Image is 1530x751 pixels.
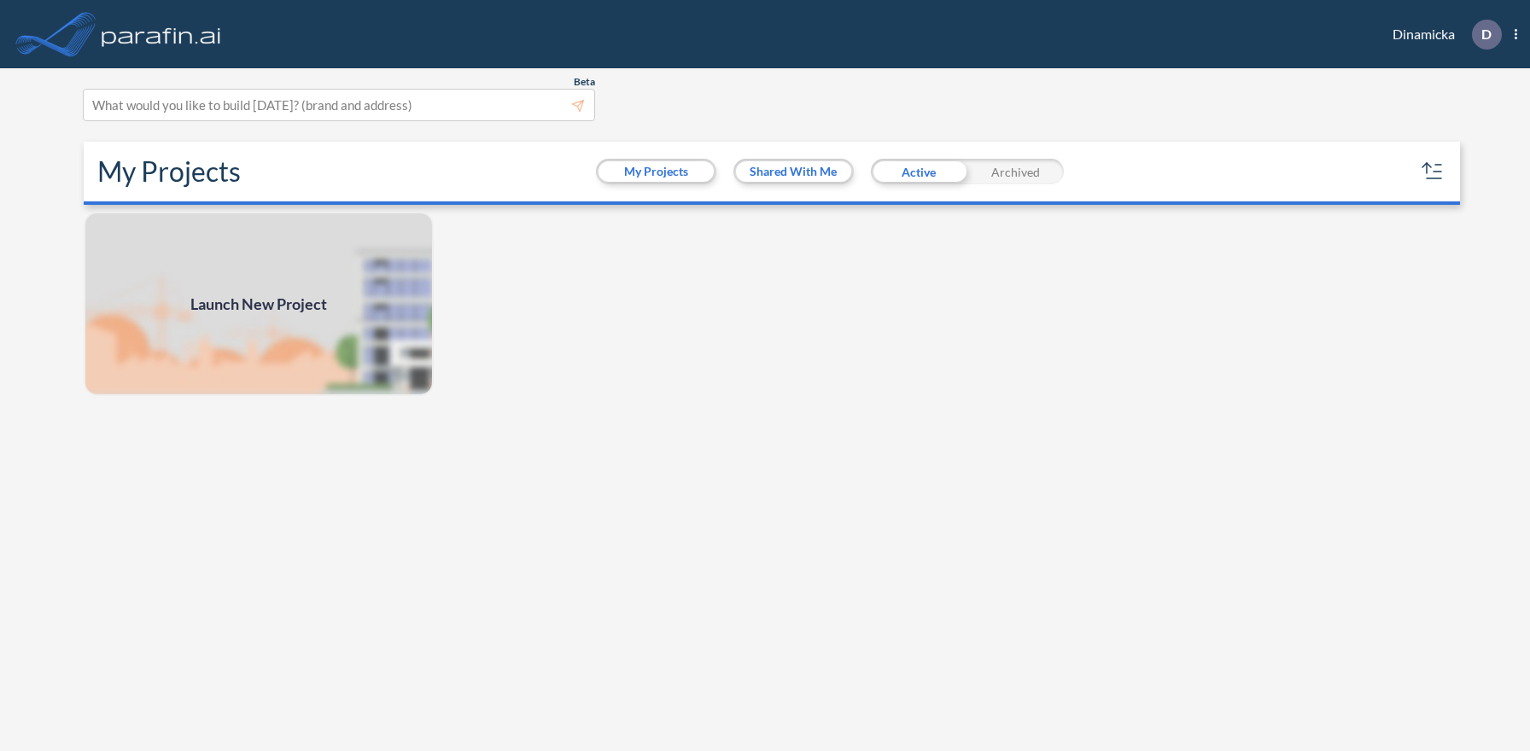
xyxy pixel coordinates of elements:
span: Beta [574,75,595,89]
a: Launch New Project [84,212,434,396]
button: My Projects [599,161,714,182]
p: D [1481,26,1492,42]
button: sort [1419,158,1446,185]
div: Dinamicka [1367,20,1517,49]
h2: My Projects [97,155,241,188]
img: add [84,212,434,396]
div: Archived [967,159,1064,184]
div: Active [871,159,967,184]
img: logo [98,17,225,51]
button: Shared With Me [736,161,851,182]
span: Launch New Project [190,293,327,316]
